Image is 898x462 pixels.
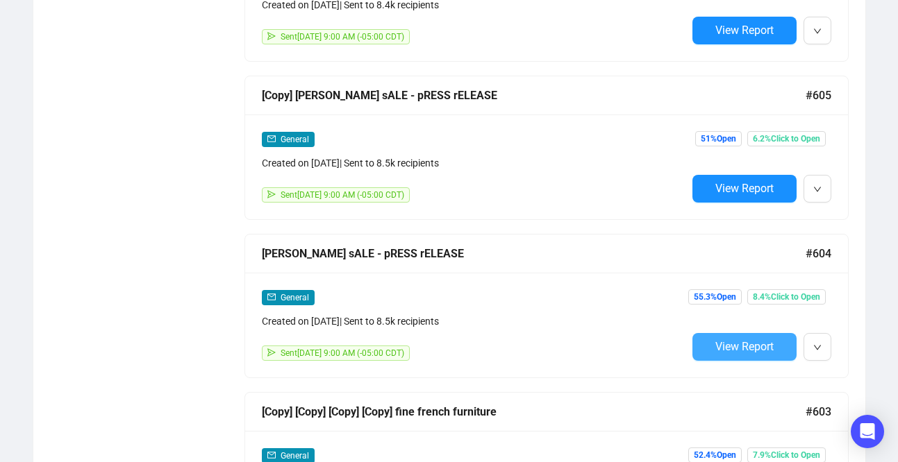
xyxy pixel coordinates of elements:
[281,32,404,42] span: Sent [DATE] 9:00 AM (-05:00 CDT)
[244,234,849,378] a: [PERSON_NAME] sALE - pRESS rELEASE#604mailGeneralCreated on [DATE]| Sent to 8.5k recipientssendSe...
[267,135,276,143] span: mail
[688,289,742,305] span: 55.3% Open
[262,87,806,104] div: [Copy] [PERSON_NAME] sALE - pRESS rELEASE
[262,314,687,329] div: Created on [DATE] | Sent to 8.5k recipients
[267,190,276,198] span: send
[692,333,797,361] button: View Report
[281,293,309,302] span: General
[262,403,806,420] div: [Copy] [Copy] [Copy] [Copy] fine french furniture
[813,343,822,352] span: down
[244,76,849,220] a: [Copy] [PERSON_NAME] sALE - pRESS rELEASE#605mailGeneralCreated on [DATE]| Sent to 8.5k recipient...
[281,135,309,144] span: General
[715,340,774,353] span: View Report
[262,155,687,171] div: Created on [DATE] | Sent to 8.5k recipients
[267,451,276,459] span: mail
[747,289,826,305] span: 8.4% Click to Open
[813,27,822,35] span: down
[715,24,774,37] span: View Report
[715,182,774,195] span: View Report
[851,415,884,448] div: Open Intercom Messenger
[281,451,309,461] span: General
[747,131,826,146] span: 6.2% Click to Open
[695,131,742,146] span: 51% Open
[267,32,276,40] span: send
[806,245,831,262] span: #604
[806,403,831,420] span: #603
[267,348,276,357] span: send
[813,185,822,194] span: down
[267,293,276,301] span: mail
[692,17,797,44] button: View Report
[262,245,806,262] div: [PERSON_NAME] sALE - pRESS rELEASE
[806,87,831,104] span: #605
[281,348,404,358] span: Sent [DATE] 9:00 AM (-05:00 CDT)
[281,190,404,200] span: Sent [DATE] 9:00 AM (-05:00 CDT)
[692,175,797,203] button: View Report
